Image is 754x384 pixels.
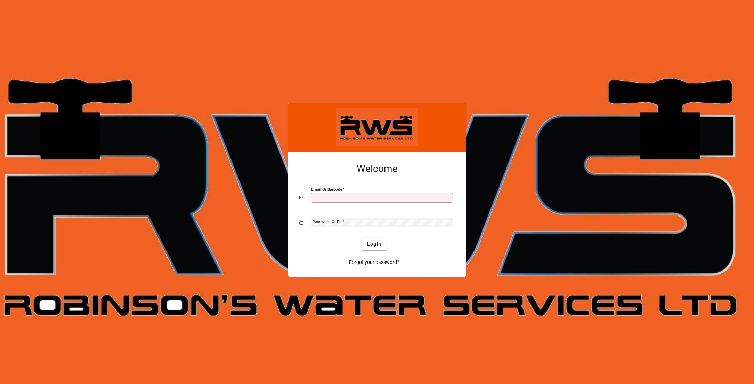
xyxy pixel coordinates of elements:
a: Forgot your password? [346,256,402,268]
mat-label: Password or Pin [313,219,342,224]
span: Login [367,241,381,248]
span: Forgot your password? [349,259,399,266]
mat-label: Email or Barcode [311,187,342,192]
h2: Welcome [299,163,455,175]
button: Login [362,238,387,250]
